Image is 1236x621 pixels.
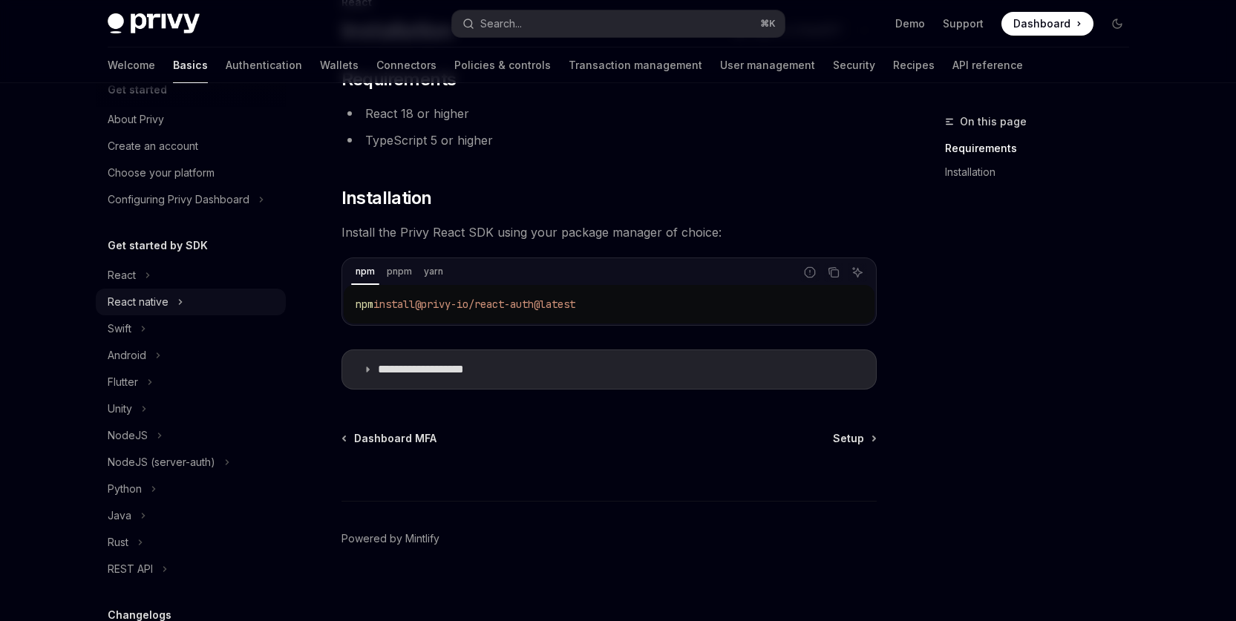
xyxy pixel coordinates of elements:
a: Welcome [108,47,155,83]
div: Configuring Privy Dashboard [108,191,249,208]
div: Search... [480,15,522,33]
a: Support [943,16,984,31]
div: Choose your platform [108,164,215,182]
a: Authentication [226,47,302,83]
a: Powered by Mintlify [341,531,439,546]
span: @privy-io/react-auth@latest [415,298,575,311]
span: Installation [341,186,432,210]
a: Policies & controls [454,47,551,83]
div: pnpm [382,263,416,280]
div: npm [351,263,379,280]
button: Toggle Android section [96,342,286,369]
button: Toggle Swift section [96,315,286,342]
button: Toggle Python section [96,476,286,502]
span: ⌘ K [760,18,776,30]
div: React [108,266,136,284]
span: npm [356,298,373,311]
a: API reference [952,47,1023,83]
span: Dashboard MFA [354,431,436,446]
img: dark logo [108,13,200,34]
div: REST API [108,560,153,578]
a: Transaction management [569,47,702,83]
button: Toggle React section [96,262,286,289]
button: Toggle NodeJS (server-auth) section [96,449,286,476]
button: Ask AI [848,263,867,282]
button: Open search [452,10,785,37]
button: Toggle Unity section [96,395,286,422]
div: About Privy [108,111,164,128]
a: Demo [895,16,925,31]
span: Dashboard [1013,16,1070,31]
a: Dashboard MFA [343,431,436,446]
div: Android [108,346,146,364]
a: Installation [945,160,1141,184]
div: NodeJS (server-auth) [108,453,215,471]
button: Toggle NodeJS section [96,422,286,449]
li: TypeScript 5 or higher [341,130,877,151]
button: Toggle Java section [96,502,286,529]
h5: Get started by SDK [108,237,208,254]
button: Toggle Rust section [96,529,286,556]
a: About Privy [96,106,286,133]
span: Install the Privy React SDK using your package manager of choice: [341,222,877,243]
span: install [373,298,415,311]
a: Connectors [376,47,436,83]
button: Toggle dark mode [1105,12,1129,36]
div: React native [108,293,169,311]
button: Report incorrect code [800,263,820,282]
div: Java [108,507,131,525]
div: Create an account [108,137,198,155]
span: On this page [960,113,1027,131]
div: Flutter [108,373,138,391]
div: Python [108,480,142,498]
div: Rust [108,533,128,551]
a: Recipes [893,47,935,83]
span: Setup [833,431,864,446]
a: Requirements [945,137,1141,160]
div: NodeJS [108,427,148,444]
div: Swift [108,320,131,338]
button: Toggle Configuring Privy Dashboard section [96,186,286,213]
button: Toggle React native section [96,289,286,315]
button: Toggle REST API section [96,556,286,582]
a: Setup [833,431,875,446]
a: Dashboard [1001,12,1093,36]
a: Basics [173,47,208,83]
a: Security [833,47,875,83]
button: Copy the contents from the code block [824,263,843,282]
button: Toggle Flutter section [96,369,286,395]
a: Create an account [96,133,286,160]
a: User management [720,47,815,83]
a: Choose your platform [96,160,286,186]
li: React 18 or higher [341,103,877,124]
div: Unity [108,400,132,418]
div: yarn [419,263,448,280]
a: Wallets [320,47,359,83]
